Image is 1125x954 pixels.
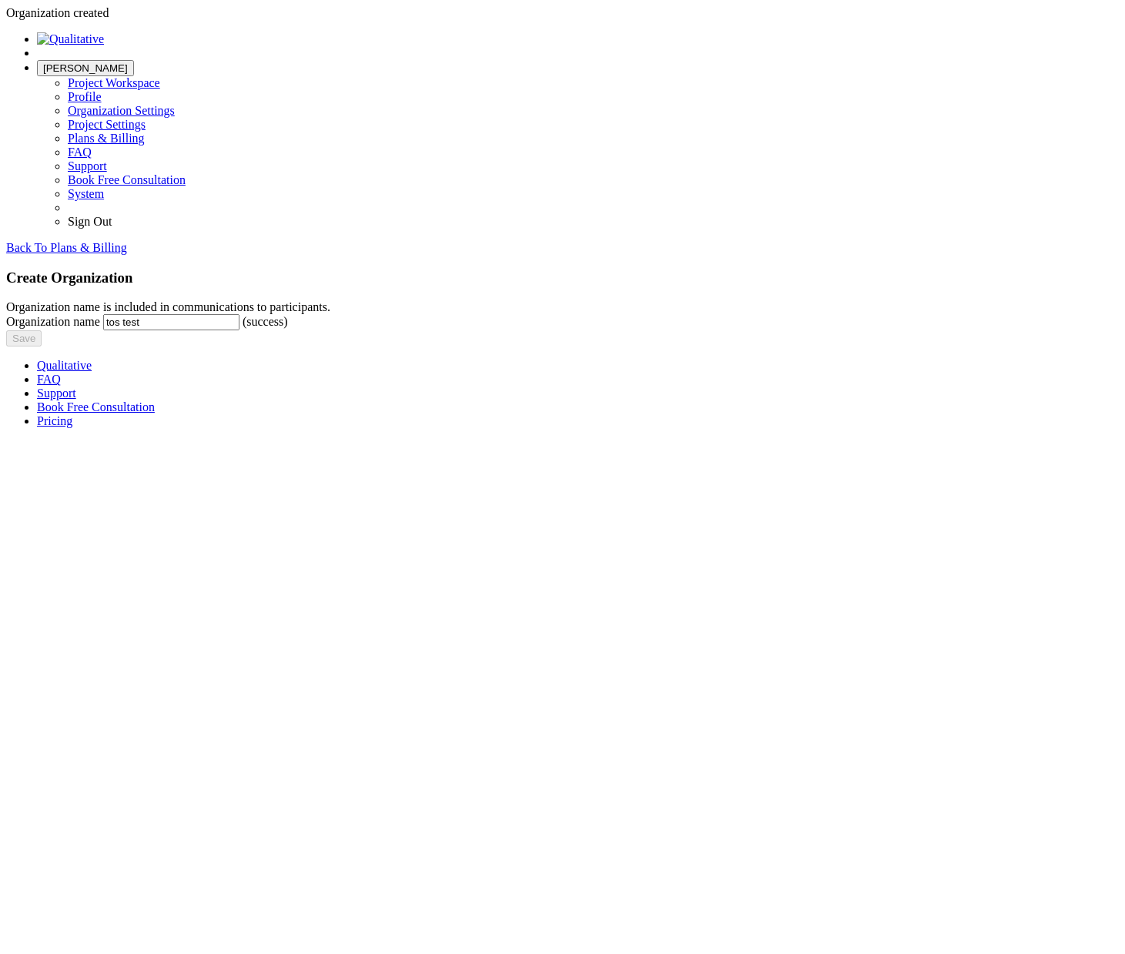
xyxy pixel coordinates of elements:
iframe: Chat Widget [1048,880,1125,954]
label: Organization name [6,315,100,328]
img: Qualitative [37,32,104,46]
button: [PERSON_NAME] [37,60,134,76]
a: Support [68,159,107,172]
a: Qualitative [37,359,92,372]
a: Profile [68,90,102,103]
div: Organization name is included in communications to participants. [6,300,1119,314]
h3: Create Organization [6,269,1119,286]
span: [PERSON_NAME] [43,62,128,74]
a: Organization Settings [68,104,175,117]
div: Organization created [6,6,1119,20]
a: FAQ [68,146,92,159]
a: Plans & Billing [68,132,145,145]
span: (success) [243,315,288,328]
a: Back To Plans & Billing [6,241,127,254]
a: Book Free Consultation [37,400,155,413]
input: Save [6,330,42,346]
a: Project Workspace [68,76,160,89]
a: System [68,187,104,200]
a: FAQ [37,373,61,386]
a: Support [37,387,76,400]
a: Pricing [37,414,72,427]
a: Project Settings [68,118,146,131]
a: Sign Out [68,215,112,228]
a: Book Free Consultation [68,173,186,186]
